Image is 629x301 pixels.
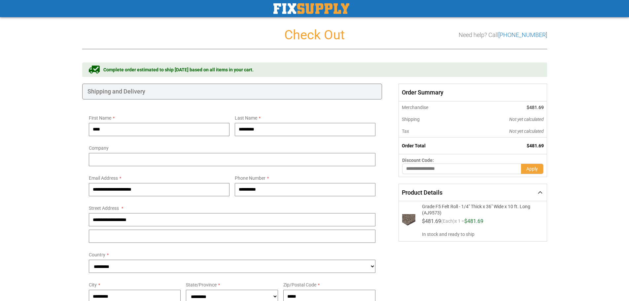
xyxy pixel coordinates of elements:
[399,101,465,113] th: Merchandise
[422,204,530,209] span: Grade F5 Felt Roll - 1/4" Thick x 36" Wide x 10 ft. Long
[89,206,119,211] span: Street Address
[527,143,544,148] span: $481.69
[526,166,538,171] span: Apply
[273,3,349,14] a: store logo
[283,282,316,287] span: Zip/Postal Code
[402,143,426,148] strong: Order Total
[459,32,547,38] h3: Need help? Call
[89,115,111,121] span: First Name
[89,282,97,287] span: City
[89,175,118,181] span: Email Address
[103,66,254,73] span: Complete order estimated to ship [DATE] based on all items in your cart.
[82,28,547,42] h1: Check Out
[402,214,415,227] img: Grade F5 Felt Roll - 1/4" Thick x 36" Wide x 10 ft. Long
[402,189,442,196] span: Product Details
[422,218,441,224] span: $481.69
[464,218,483,224] span: $481.69
[235,115,257,121] span: Last Name
[89,145,109,151] span: Company
[399,84,547,101] span: Order Summary
[422,209,530,215] span: (AJ9573)
[186,282,217,287] span: State/Province
[509,129,544,134] span: Not yet calculated
[82,84,382,99] div: Shipping and Delivery
[455,219,464,227] span: x 1 =
[399,125,465,137] th: Tax
[441,219,455,227] span: (Each)
[509,117,544,122] span: Not yet calculated
[527,105,544,110] span: $481.69
[402,117,420,122] span: Shipping
[89,252,105,257] span: Country
[422,231,539,238] span: In stock and ready to ship
[498,31,547,38] a: [PHONE_NUMBER]
[402,158,434,163] span: Discount Code:
[235,175,265,181] span: Phone Number
[521,164,543,174] button: Apply
[273,3,349,14] img: Fix Industrial Supply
